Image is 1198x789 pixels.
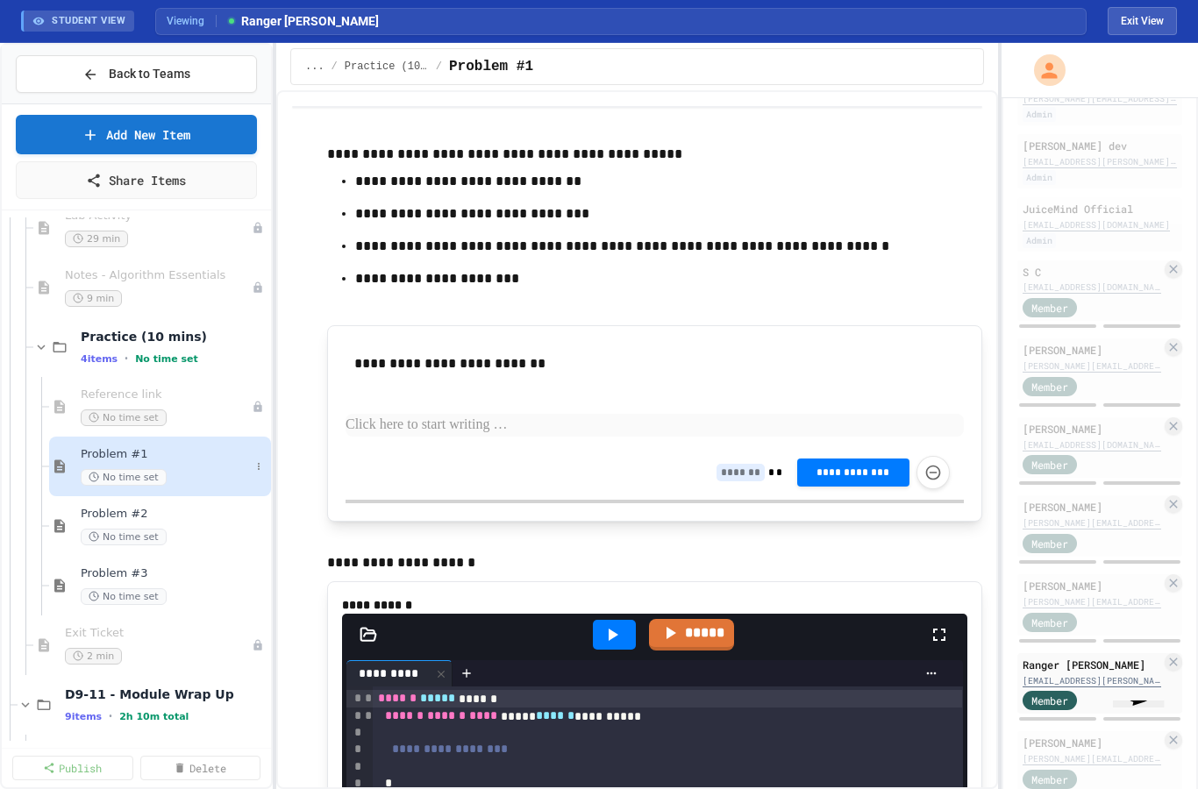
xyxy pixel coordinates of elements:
[81,353,118,365] span: 4 items
[1031,457,1068,473] span: Member
[1031,379,1068,394] span: Member
[65,648,122,665] span: 2 min
[81,507,267,522] span: Problem #2
[109,65,190,83] span: Back to Teams
[135,353,198,365] span: No time set
[65,268,252,283] span: Notes - Algorithm Essentials
[225,12,379,31] span: Ranger [PERSON_NAME]
[1023,342,1161,358] div: [PERSON_NAME]
[16,115,257,154] a: Add New Item
[1016,50,1070,90] div: My Account
[305,60,324,74] span: ...
[1106,700,1184,775] iframe: chat widget
[81,566,267,581] span: Problem #3
[81,329,267,345] span: Practice (10 mins)
[109,709,112,723] span: •
[1023,138,1177,153] div: [PERSON_NAME] dev
[65,626,252,641] span: Exit Ticket
[1023,499,1161,515] div: [PERSON_NAME]
[1031,300,1068,316] span: Member
[916,456,950,489] button: Force resubmission of student's answer (Admin only)
[252,639,264,651] div: Unpublished
[252,401,264,413] div: Unpublished
[1023,170,1056,185] div: Admin
[81,588,167,605] span: No time set
[1023,264,1161,280] div: S C
[81,447,250,462] span: Problem #1
[1023,657,1161,672] div: Ranger [PERSON_NAME]
[65,290,122,307] span: 9 min
[1031,536,1068,551] span: Member
[81,409,167,426] span: No time set
[167,13,217,29] span: Viewing
[125,352,128,366] span: •
[81,529,167,545] span: No time set
[449,56,533,77] span: Problem #1
[1023,578,1161,594] div: [PERSON_NAME]
[332,60,338,74] span: /
[119,711,189,722] span: 2h 10m total
[16,161,257,199] a: Share Items
[65,231,128,247] span: 29 min
[436,60,442,74] span: /
[12,756,133,780] a: Publish
[1031,771,1068,787] span: Member
[1023,201,1177,217] div: JuiceMind Official
[252,222,264,234] div: Unpublished
[345,60,429,74] span: Practice (10 mins)
[1023,421,1161,437] div: [PERSON_NAME]
[81,469,167,486] span: No time set
[1023,107,1056,122] div: Admin
[65,686,267,702] span: D9-11 - Module Wrap Up
[252,281,264,294] div: Unpublished
[1108,7,1177,35] button: Exit student view
[250,458,267,475] button: More options
[16,55,257,93] button: Back to Teams
[1023,233,1056,248] div: Admin
[140,756,261,780] a: Delete
[52,14,125,29] span: STUDENT VIEW
[1023,735,1161,750] div: [PERSON_NAME]
[1031,615,1068,630] span: Member
[1031,693,1068,708] span: Member
[65,711,102,722] span: 9 items
[81,387,252,402] span: Reference link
